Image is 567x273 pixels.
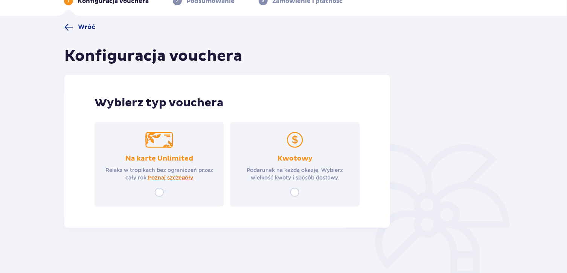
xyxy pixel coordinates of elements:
[94,96,360,110] p: Wybierz typ vouchera
[125,154,193,163] p: Na kartę Unlimited
[277,154,312,163] p: Kwotowy
[101,166,217,181] p: Relaks w tropikach bez ograniczeń przez cały rok.
[148,174,194,181] a: Poznaj szczegóły
[78,23,95,31] span: Wróć
[64,23,95,32] a: Wróć
[64,47,242,66] h1: Konfiguracja vouchera
[237,166,353,181] p: Podarunek na każdą okazję. Wybierz wielkość kwoty i sposób dostawy.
